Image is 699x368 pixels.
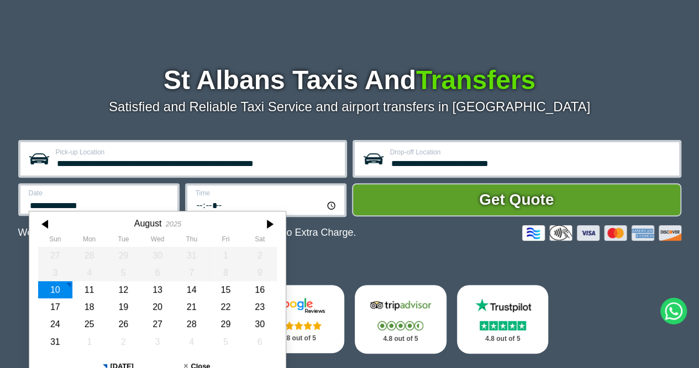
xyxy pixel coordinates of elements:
[38,315,72,333] div: 24 August 2025
[140,264,175,281] div: 06 August 2025
[38,298,72,315] div: 17 August 2025
[243,281,277,298] div: 16 August 2025
[18,67,681,94] h1: St Albans Taxis And
[38,281,72,298] div: 10 August 2025
[208,247,243,264] div: 01 August 2025
[174,333,208,350] div: 04 September 2025
[243,333,277,350] div: 06 September 2025
[72,298,106,315] div: 18 August 2025
[174,235,208,246] th: Thursday
[29,190,171,196] label: Date
[265,297,332,314] img: Google
[276,321,322,330] img: Stars
[229,227,356,238] span: The Car at No Extra Charge.
[174,247,208,264] div: 31 July 2025
[140,235,175,246] th: Wednesday
[72,264,106,281] div: 04 August 2025
[174,281,208,298] div: 14 August 2025
[480,321,526,330] img: Stars
[377,321,423,330] img: Stars
[106,235,140,246] th: Tuesday
[243,264,277,281] div: 09 August 2025
[243,235,277,246] th: Saturday
[355,285,446,354] a: Tripadvisor Stars 4.8 out of 5
[140,333,175,350] div: 03 September 2025
[38,235,72,246] th: Sunday
[106,315,140,333] div: 26 August 2025
[106,298,140,315] div: 19 August 2025
[174,298,208,315] div: 21 August 2025
[72,235,106,246] th: Monday
[243,315,277,333] div: 30 August 2025
[72,281,106,298] div: 11 August 2025
[106,247,140,264] div: 29 July 2025
[38,264,72,281] div: 03 August 2025
[208,298,243,315] div: 22 August 2025
[265,331,332,345] p: 4.8 out of 5
[522,225,681,241] img: Credit And Debit Cards
[140,281,175,298] div: 13 August 2025
[208,281,243,298] div: 15 August 2025
[106,333,140,350] div: 02 September 2025
[174,315,208,333] div: 28 August 2025
[38,333,72,350] div: 31 August 2025
[208,315,243,333] div: 29 August 2025
[352,183,681,216] button: Get Quote
[208,333,243,350] div: 05 September 2025
[106,281,140,298] div: 12 August 2025
[140,315,175,333] div: 27 August 2025
[140,247,175,264] div: 30 July 2025
[38,247,72,264] div: 27 July 2025
[208,264,243,281] div: 08 August 2025
[457,285,549,354] a: Trustpilot Stars 4.8 out of 5
[106,264,140,281] div: 05 August 2025
[72,333,106,350] div: 01 September 2025
[470,297,536,314] img: Trustpilot
[469,332,537,346] p: 4.8 out of 5
[18,227,356,239] p: We Now Accept Card & Contactless Payment In
[208,235,243,246] th: Friday
[72,315,106,333] div: 25 August 2025
[134,218,161,229] div: August
[253,285,344,353] a: Google Stars 4.8 out of 5
[140,298,175,315] div: 20 August 2025
[390,149,672,156] label: Drop-off Location
[18,99,681,115] p: Satisfied and Reliable Taxi Service and airport transfers in [GEOGRAPHIC_DATA]
[56,149,338,156] label: Pick-up Location
[367,332,434,346] p: 4.8 out of 5
[196,190,338,196] label: Time
[243,247,277,264] div: 02 August 2025
[165,220,181,228] div: 2025
[416,65,535,95] span: Transfers
[174,264,208,281] div: 07 August 2025
[72,247,106,264] div: 28 July 2025
[367,297,434,314] img: Tripadvisor
[243,298,277,315] div: 23 August 2025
